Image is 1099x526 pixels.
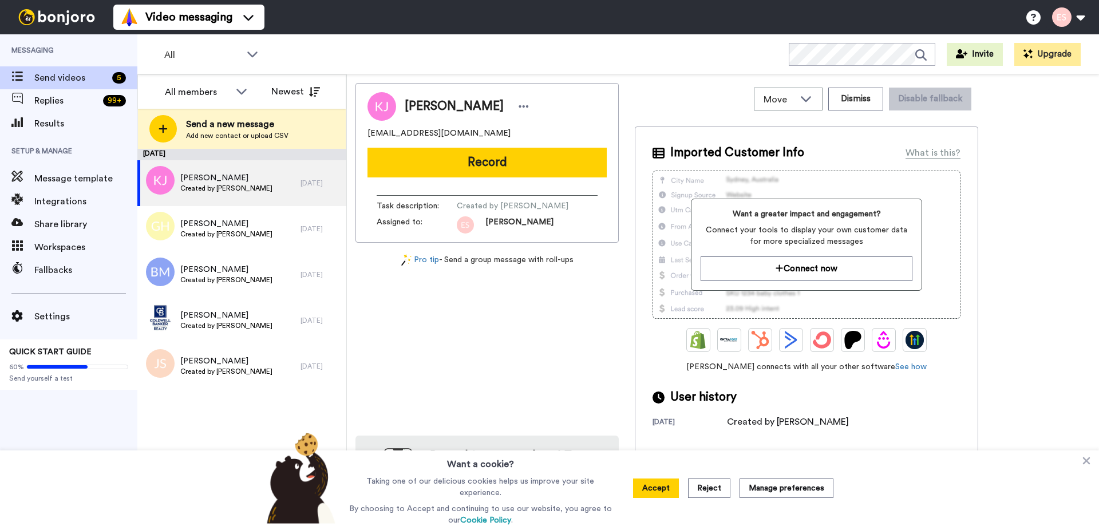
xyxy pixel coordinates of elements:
[112,72,126,84] div: 5
[844,331,862,349] img: Patreon
[145,9,232,25] span: Video messaging
[103,95,126,106] div: 99 +
[457,200,568,212] span: Created by [PERSON_NAME]
[146,258,175,286] img: bm.png
[355,254,619,266] div: - Send a group message with roll-ups
[256,432,341,524] img: bear-with-cookie.png
[34,71,108,85] span: Send videos
[34,263,137,277] span: Fallbacks
[146,349,175,378] img: js.png
[875,331,893,349] img: Drip
[120,8,139,26] img: vm-color.svg
[9,348,92,356] span: QUICK START GUIDE
[186,117,288,131] span: Send a new message
[9,362,24,371] span: 60%
[301,270,341,279] div: [DATE]
[889,88,971,110] button: Disable fallback
[146,303,175,332] img: 02318b0d-5407-4a0e-b570-b84a150a4d0d.jpg
[180,264,272,275] span: [PERSON_NAME]
[301,179,341,188] div: [DATE]
[346,503,615,526] p: By choosing to Accept and continuing to use our website, you agree to our .
[301,362,341,371] div: [DATE]
[460,516,511,524] a: Cookie Policy
[180,321,272,330] span: Created by [PERSON_NAME]
[34,240,137,254] span: Workspaces
[906,331,924,349] img: GoHighLevel
[670,389,737,406] span: User history
[701,224,912,247] span: Connect your tools to display your own customer data for more specialized messages
[701,208,912,220] span: Want a greater impact and engagement?
[782,331,800,349] img: ActiveCampaign
[34,117,137,130] span: Results
[653,417,727,429] div: [DATE]
[34,195,137,208] span: Integrations
[137,149,346,160] div: [DATE]
[180,367,272,376] span: Created by [PERSON_NAME]
[670,144,804,161] span: Imported Customer Info
[180,218,272,230] span: [PERSON_NAME]
[164,48,241,62] span: All
[720,331,738,349] img: Ontraport
[688,478,730,498] button: Reject
[377,216,457,234] span: Assigned to:
[813,331,831,349] img: ConvertKit
[1014,43,1081,66] button: Upgrade
[727,415,849,429] div: Created by [PERSON_NAME]
[186,131,288,140] span: Add new contact or upload CSV
[377,200,457,212] span: Task description :
[895,363,927,371] a: See how
[367,92,396,121] img: Image of Kilsi Jimenez
[457,216,474,234] img: 99d46333-7e37-474d-9b1c-0ea629eb1775.png
[367,148,607,177] button: Record
[447,450,514,471] h3: Want a cookie?
[346,476,615,499] p: Taking one of our delicious cookies helps us improve your site experience.
[367,128,511,139] span: [EMAIL_ADDRESS][DOMAIN_NAME]
[828,88,883,110] button: Dismiss
[401,254,439,266] a: Pro tip
[424,447,607,479] h4: Record from your phone! Try our app [DATE]
[740,478,833,498] button: Manage preferences
[301,316,341,325] div: [DATE]
[34,172,137,185] span: Message template
[14,9,100,25] img: bj-logo-header-white.svg
[180,184,272,193] span: Created by [PERSON_NAME]
[9,374,128,383] span: Send yourself a test
[146,166,175,195] img: kj.png
[180,275,272,284] span: Created by [PERSON_NAME]
[653,361,960,373] span: [PERSON_NAME] connects with all your other software
[34,310,137,323] span: Settings
[301,224,341,234] div: [DATE]
[701,256,912,281] button: Connect now
[764,93,794,106] span: Move
[263,80,329,103] button: Newest
[689,331,707,349] img: Shopify
[401,254,412,266] img: magic-wand.svg
[34,94,98,108] span: Replies
[180,355,272,367] span: [PERSON_NAME]
[34,217,137,231] span: Share library
[751,331,769,349] img: Hubspot
[146,212,175,240] img: gh.png
[906,146,960,160] div: What is this?
[947,43,1003,66] button: Invite
[485,216,554,234] span: [PERSON_NAME]
[367,448,413,510] img: download
[633,478,679,498] button: Accept
[180,230,272,239] span: Created by [PERSON_NAME]
[180,310,272,321] span: [PERSON_NAME]
[180,172,272,184] span: [PERSON_NAME]
[405,98,504,115] span: [PERSON_NAME]
[165,85,230,99] div: All members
